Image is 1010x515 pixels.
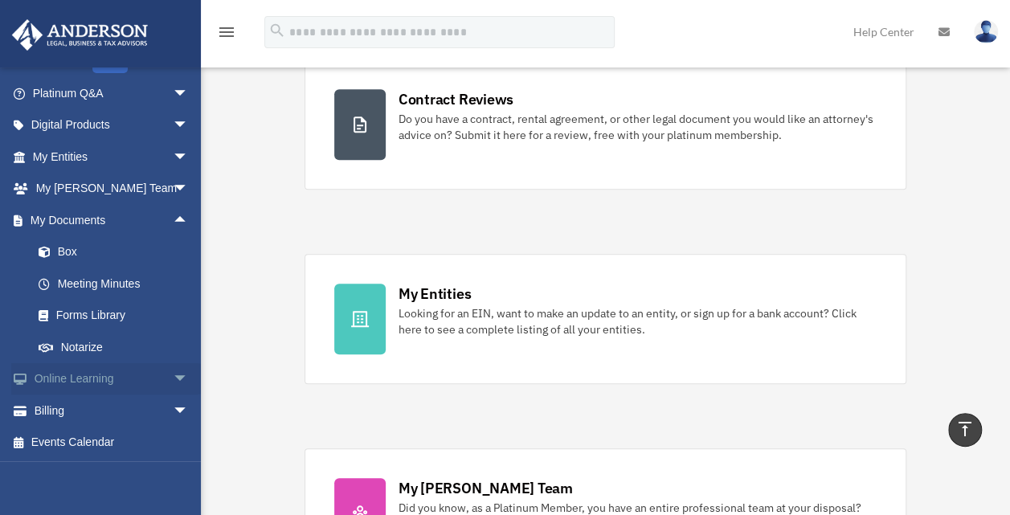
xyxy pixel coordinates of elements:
[173,173,205,206] span: arrow_drop_down
[11,394,213,427] a: Billingarrow_drop_down
[11,363,213,395] a: Online Learningarrow_drop_down
[399,305,877,337] div: Looking for an EIN, want to make an update to an entity, or sign up for a bank account? Click her...
[399,111,877,143] div: Do you have a contract, rental agreement, or other legal document you would like an attorney's ad...
[11,141,213,173] a: My Entitiesarrow_drop_down
[11,173,213,205] a: My [PERSON_NAME] Teamarrow_drop_down
[399,284,471,304] div: My Entities
[11,77,213,109] a: Platinum Q&Aarrow_drop_down
[173,77,205,110] span: arrow_drop_down
[22,268,213,300] a: Meeting Minutes
[7,19,153,51] img: Anderson Advisors Platinum Portal
[305,59,907,190] a: Contract Reviews Do you have a contract, rental agreement, or other legal document you would like...
[173,204,205,237] span: arrow_drop_up
[173,363,205,396] span: arrow_drop_down
[268,22,286,39] i: search
[173,109,205,142] span: arrow_drop_down
[217,28,236,42] a: menu
[955,419,975,439] i: vertical_align_top
[948,413,982,447] a: vertical_align_top
[22,331,213,363] a: Notarize
[11,427,213,459] a: Events Calendar
[22,300,213,332] a: Forms Library
[11,204,213,236] a: My Documentsarrow_drop_up
[217,22,236,42] i: menu
[399,89,513,109] div: Contract Reviews
[173,141,205,174] span: arrow_drop_down
[399,478,573,498] div: My [PERSON_NAME] Team
[22,236,213,268] a: Box
[11,109,213,141] a: Digital Productsarrow_drop_down
[305,254,907,384] a: My Entities Looking for an EIN, want to make an update to an entity, or sign up for a bank accoun...
[974,20,998,43] img: User Pic
[173,394,205,427] span: arrow_drop_down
